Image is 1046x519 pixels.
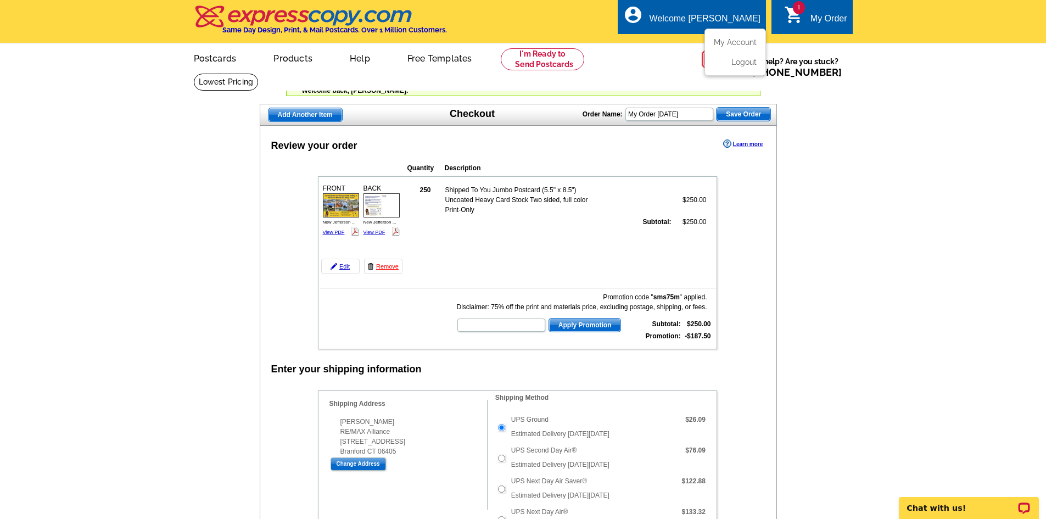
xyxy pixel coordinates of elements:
[256,44,330,70] a: Products
[362,182,401,238] div: BACK
[323,220,356,225] span: New Jefferson ...
[673,185,707,215] td: $250.00
[784,5,804,25] i: shopping_cart
[445,185,604,215] td: Shipped To You Jumbo Postcard (5.5" x 8.5") Uncoated Heavy Card Stock Two sided, full color Print...
[323,230,345,235] a: View PDF
[734,66,842,78] span: Call
[685,447,706,454] strong: $76.09
[673,216,707,227] td: $250.00
[681,508,705,516] strong: $133.32
[511,430,609,438] span: Estimated Delivery [DATE][DATE]
[687,320,711,328] strong: $250.00
[511,415,549,425] label: UPS Ground
[784,12,847,26] a: 1 shopping_cart My Order
[351,227,359,236] img: pdf_logo.png
[323,193,359,217] img: small-thumb.jpg
[511,461,609,468] span: Estimated Delivery [DATE][DATE]
[364,259,402,274] a: Remove
[329,417,487,456] div: [PERSON_NAME] RE/MAX Alliance [STREET_ADDRESS] Branford CT 06405
[494,393,550,403] legend: Shipping Method
[734,56,847,78] span: Need help? Are you stuck?
[685,416,706,423] strong: $26.09
[271,138,357,153] div: Review your order
[511,492,609,499] span: Estimated Delivery [DATE][DATE]
[511,507,568,517] label: UPS Next Day Air®
[331,457,386,471] input: Change Address
[367,263,374,270] img: trashcan-icon.gif
[653,293,680,301] b: sms75m
[716,107,771,121] button: Save Order
[511,476,587,486] label: UPS Next Day Air Saver®
[731,58,757,66] a: Logout
[176,44,254,70] a: Postcards
[329,400,487,408] h4: Shipping Address
[549,318,622,332] button: Apply Promotion
[419,186,430,194] strong: 250
[583,110,623,118] strong: Order Name:
[331,263,337,270] img: pencil-icon.gif
[892,484,1046,519] iframe: LiveChat chat widget
[456,292,707,312] div: Promotion code " " applied. Disclaimer: 75% off the print and materials price, excluding postage,...
[407,163,443,174] th: Quantity
[723,139,763,148] a: Learn more
[271,362,422,377] div: Enter your shipping information
[701,43,734,75] img: help
[391,227,400,236] img: pdf_logo.png
[363,220,396,225] span: New Jefferson ...
[390,44,490,70] a: Free Templates
[623,5,643,25] i: account_circle
[450,108,495,120] h1: Checkout
[714,38,757,47] a: My Account
[321,182,361,238] div: FRONT
[643,218,672,226] strong: Subtotal:
[681,477,705,485] strong: $122.88
[646,332,681,340] strong: Promotion:
[302,87,409,94] span: Welcome back, [PERSON_NAME].
[363,230,385,235] a: View PDF
[222,26,447,34] h4: Same Day Design, Print, & Mail Postcards. Over 1 Million Customers.
[363,193,400,217] img: small-thumb.jpg
[269,108,342,121] span: Add Another Item
[444,163,645,174] th: Description
[793,1,805,14] span: 1
[549,319,621,332] span: Apply Promotion
[268,108,343,122] a: Add Another Item
[752,66,842,78] a: [PHONE_NUMBER]
[810,14,847,29] div: My Order
[685,332,711,340] strong: -$187.50
[511,445,577,455] label: UPS Second Day Air®
[332,44,388,70] a: Help
[652,320,681,328] strong: Subtotal:
[194,13,447,34] a: Same Day Design, Print, & Mail Postcards. Over 1 Million Customers.
[717,108,770,121] span: Save Order
[650,14,760,29] div: Welcome [PERSON_NAME]
[321,259,360,274] a: Edit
